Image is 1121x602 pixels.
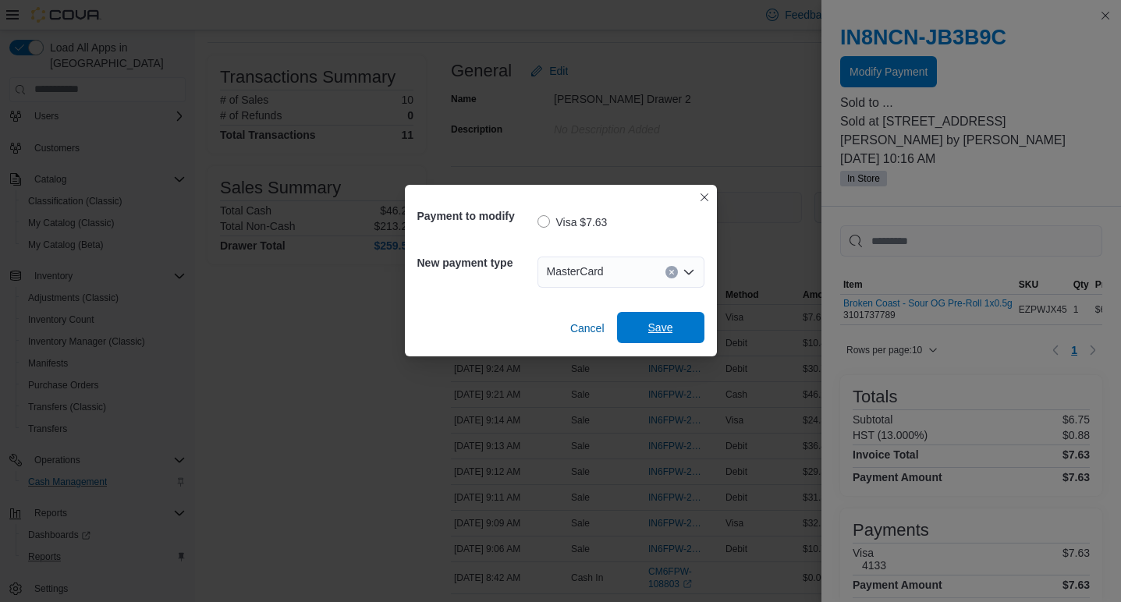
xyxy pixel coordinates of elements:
[665,266,678,278] button: Clear input
[610,263,612,282] input: Accessible screen reader label
[417,247,534,278] h5: New payment type
[537,213,608,232] label: Visa $7.63
[564,313,611,344] button: Cancel
[695,188,714,207] button: Closes this modal window
[417,200,534,232] h5: Payment to modify
[648,320,673,335] span: Save
[617,312,704,343] button: Save
[683,266,695,278] button: Open list of options
[547,262,604,281] span: MasterCard
[570,320,605,336] span: Cancel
